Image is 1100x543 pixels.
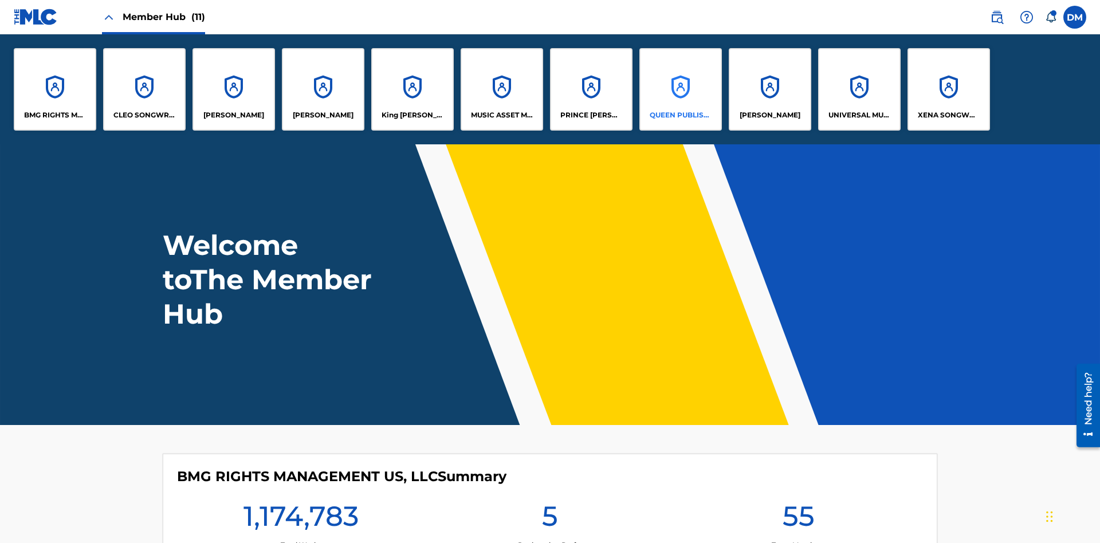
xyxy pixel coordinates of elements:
p: UNIVERSAL MUSIC PUB GROUP [828,110,891,120]
a: Public Search [985,6,1008,29]
p: MUSIC ASSET MANAGEMENT (MAM) [471,110,533,120]
h1: 55 [783,499,815,540]
p: QUEEN PUBLISHA [650,110,712,120]
p: XENA SONGWRITER [918,110,980,120]
p: RONALD MCTESTERSON [740,110,800,120]
h1: 1,174,783 [243,499,359,540]
iframe: Chat Widget [1043,488,1100,543]
a: AccountsUNIVERSAL MUSIC PUB GROUP [818,48,901,131]
a: AccountsQUEEN PUBLISHA [639,48,722,131]
h1: 5 [542,499,558,540]
div: Notifications [1045,11,1056,23]
a: AccountsBMG RIGHTS MANAGEMENT US, LLC [14,48,96,131]
a: Accounts[PERSON_NAME] [729,48,811,131]
img: MLC Logo [14,9,58,25]
span: Member Hub [123,10,205,23]
a: Accounts[PERSON_NAME] [192,48,275,131]
div: User Menu [1063,6,1086,29]
h1: Welcome to The Member Hub [163,228,377,331]
a: AccountsPRINCE [PERSON_NAME] [550,48,632,131]
img: search [990,10,1004,24]
p: King McTesterson [382,110,444,120]
a: AccountsMUSIC ASSET MANAGEMENT (MAM) [461,48,543,131]
h4: BMG RIGHTS MANAGEMENT US, LLC [177,468,506,485]
p: ELVIS COSTELLO [203,110,264,120]
p: PRINCE MCTESTERSON [560,110,623,120]
img: Close [102,10,116,24]
p: CLEO SONGWRITER [113,110,176,120]
p: BMG RIGHTS MANAGEMENT US, LLC [24,110,87,120]
a: AccountsKing [PERSON_NAME] [371,48,454,131]
div: Help [1015,6,1038,29]
a: AccountsCLEO SONGWRITER [103,48,186,131]
img: help [1020,10,1034,24]
span: (11) [191,11,205,22]
p: EYAMA MCSINGER [293,110,353,120]
iframe: Resource Center [1068,359,1100,453]
div: Drag [1046,499,1053,534]
a: AccountsXENA SONGWRITER [907,48,990,131]
a: Accounts[PERSON_NAME] [282,48,364,131]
